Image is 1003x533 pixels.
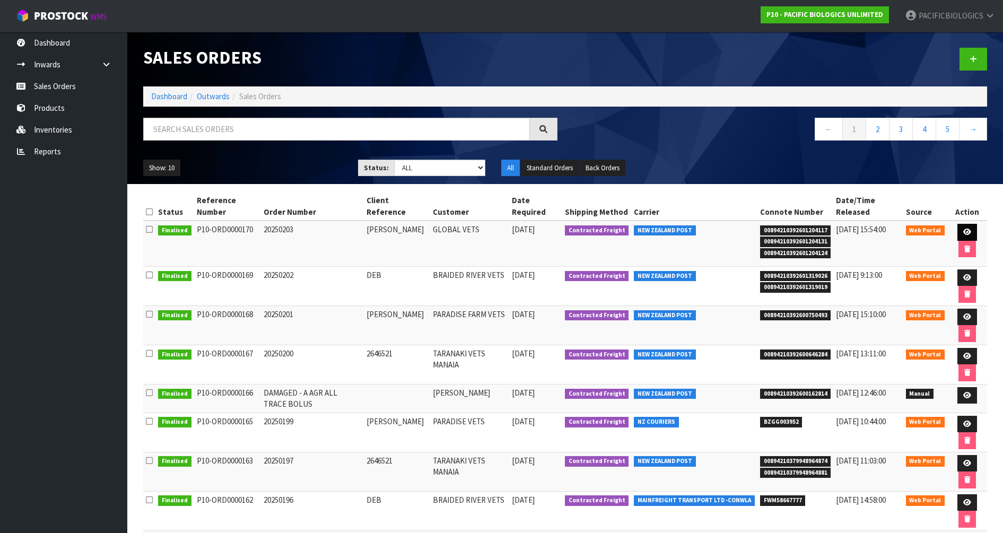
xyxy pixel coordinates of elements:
[158,389,191,399] span: Finalised
[194,221,261,266] td: P10-ORD0000170
[565,417,629,427] span: Contracted Freight
[16,9,29,22] img: cube-alt.png
[501,160,520,177] button: All
[512,224,535,234] span: [DATE]
[143,160,180,177] button: Show: 10
[430,384,509,413] td: [PERSON_NAME]
[194,413,261,452] td: P10-ORD0000165
[906,225,945,236] span: Web Portal
[512,416,535,426] span: [DATE]
[757,192,834,221] th: Connote Number
[158,495,191,506] span: Finalised
[261,452,364,491] td: 20250197
[842,118,866,141] a: 1
[565,495,629,506] span: Contracted Freight
[760,237,831,247] span: 00894210392601204131
[906,456,945,467] span: Web Portal
[565,310,629,321] span: Contracted Freight
[631,192,757,221] th: Carrier
[906,271,945,282] span: Web Portal
[158,349,191,360] span: Finalised
[364,221,431,266] td: [PERSON_NAME]
[580,160,625,177] button: Back Orders
[364,192,431,221] th: Client Reference
[512,270,535,280] span: [DATE]
[565,271,629,282] span: Contracted Freight
[194,384,261,413] td: P10-ORD0000166
[34,9,88,23] span: ProStock
[760,456,831,467] span: 00894210379948964874
[573,118,988,144] nav: Page navigation
[959,118,987,141] a: →
[866,118,889,141] a: 2
[634,271,696,282] span: NEW ZEALAND POST
[634,225,696,236] span: NEW ZEALAND POST
[760,417,803,427] span: BZGG003952
[194,192,261,221] th: Reference Number
[634,310,696,321] span: NEW ZEALAND POST
[521,160,579,177] button: Standard Orders
[430,221,509,266] td: GLOBAL VETS
[919,11,983,21] span: PACIFICBIOLOGICS
[512,348,535,359] span: [DATE]
[512,495,535,505] span: [DATE]
[634,495,755,506] span: MAINFREIGHT TRANSPORT LTD -CONWLA
[906,417,945,427] span: Web Portal
[151,91,187,101] a: Dashboard
[261,221,364,266] td: 20250203
[197,91,230,101] a: Outwards
[836,224,886,234] span: [DATE] 15:54:00
[364,413,431,452] td: [PERSON_NAME]
[430,452,509,491] td: TARANAKI VETS MANAIA
[760,495,806,506] span: FWM58667777
[430,266,509,305] td: BRAIDED RIVER VETS
[512,388,535,398] span: [DATE]
[906,310,945,321] span: Web Portal
[634,389,696,399] span: NEW ZEALAND POST
[815,118,843,141] a: ←
[430,413,509,452] td: PARADISE VETS
[194,266,261,305] td: P10-ORD0000169
[760,248,831,259] span: 00894210392601204124
[760,310,831,321] span: 00894210392600750493
[430,305,509,345] td: PARADISE FARM VETS
[947,192,987,221] th: Action
[239,91,281,101] span: Sales Orders
[766,10,883,19] strong: P10 - PACIFIC BIOLOGICS UNLIMITED
[143,48,557,67] h1: Sales Orders
[364,491,431,530] td: DEB
[760,468,831,478] span: 00894210379948964881
[194,452,261,491] td: P10-ORD0000163
[936,118,960,141] a: 5
[906,349,945,360] span: Web Portal
[158,456,191,467] span: Finalised
[143,118,530,141] input: Search sales orders
[158,417,191,427] span: Finalised
[836,348,886,359] span: [DATE] 13:11:00
[261,266,364,305] td: 20250202
[261,384,364,413] td: DAMAGED - A AGR ALL TRACE BOLUS
[903,192,948,221] th: Source
[261,192,364,221] th: Order Number
[158,225,191,236] span: Finalised
[509,192,562,221] th: Date Required
[634,417,679,427] span: NZ COURIERS
[906,389,934,399] span: Manual
[155,192,194,221] th: Status
[364,163,389,172] strong: Status:
[158,310,191,321] span: Finalised
[512,456,535,466] span: [DATE]
[565,456,629,467] span: Contracted Freight
[562,192,632,221] th: Shipping Method
[565,349,629,360] span: Contracted Freight
[836,309,886,319] span: [DATE] 15:10:00
[634,456,696,467] span: NEW ZEALAND POST
[261,305,364,345] td: 20250201
[836,270,882,280] span: [DATE] 9:13:00
[836,456,886,466] span: [DATE] 11:03:00
[760,349,831,360] span: 00894210392600646284
[364,266,431,305] td: DEB
[430,345,509,384] td: TARANAKI VETS MANAIA
[158,271,191,282] span: Finalised
[364,345,431,384] td: 2646521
